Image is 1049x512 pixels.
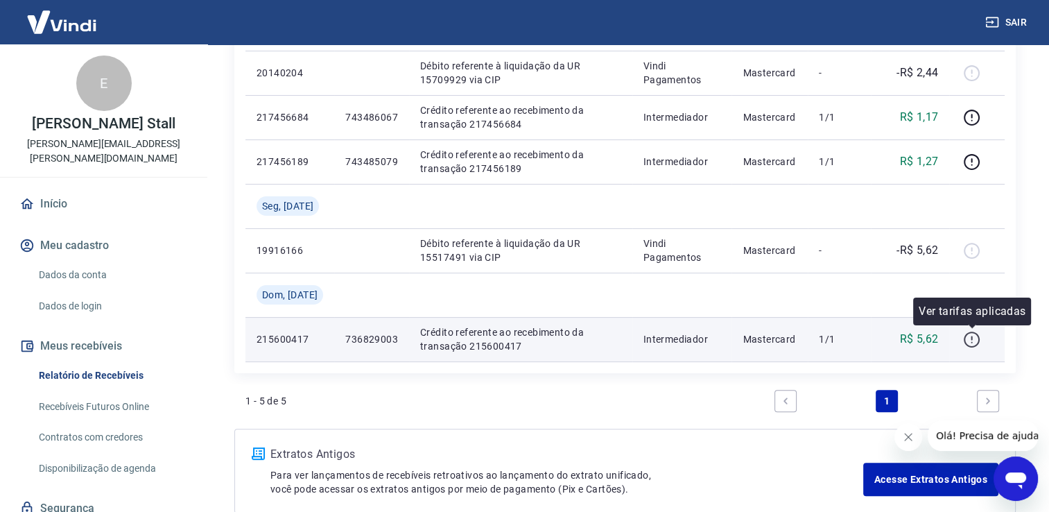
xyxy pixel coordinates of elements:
[33,261,191,289] a: Dados da conta
[977,390,999,412] a: Next page
[33,292,191,321] a: Dados de login
[420,148,621,176] p: Crédito referente ao recebimento da transação 217456189
[33,393,191,421] a: Recebíveis Futuros Online
[863,463,998,496] a: Acesse Extratos Antigos
[769,384,1005,418] ul: Pagination
[17,189,191,219] a: Início
[743,332,797,346] p: Mastercard
[33,423,191,452] a: Contratos com credores
[876,390,898,412] a: Page 1 is your current page
[17,230,191,261] button: Meu cadastro
[33,361,191,390] a: Relatório de Recebíveis
[643,110,721,124] p: Intermediador
[819,66,860,80] p: -
[17,331,191,361] button: Meus recebíveis
[262,199,313,213] span: Seg, [DATE]
[420,59,621,87] p: Débito referente à liquidação da UR 15709929 via CIP
[643,59,721,87] p: Vindi Pagamentos
[257,66,323,80] p: 20140204
[257,110,323,124] p: 217456684
[743,66,797,80] p: Mastercard
[33,454,191,483] a: Disponibilização de agenda
[270,468,863,496] p: Para ver lançamentos de recebíveis retroativos ao lançamento do extrato unificado, você pode aces...
[643,155,721,169] p: Intermediador
[643,237,721,264] p: Vindi Pagamentos
[919,303,1025,320] p: Ver tarifas aplicadas
[420,237,621,264] p: Débito referente à liquidação da UR 15517491 via CIP
[420,103,621,131] p: Crédito referente ao recebimento da transação 217456684
[252,447,265,460] img: ícone
[32,117,175,131] p: [PERSON_NAME] Stall
[270,446,863,463] p: Extratos Antigos
[896,65,938,81] p: -R$ 2,44
[345,155,398,169] p: 743485079
[8,10,116,21] span: Olá! Precisa de ajuda?
[982,10,1032,35] button: Sair
[899,153,938,170] p: R$ 1,27
[76,56,132,111] div: E
[894,423,922,451] iframe: Fechar mensagem
[643,332,721,346] p: Intermediador
[899,331,938,348] p: R$ 5,62
[899,109,938,126] p: R$ 1,17
[257,244,323,257] p: 19916166
[896,242,938,259] p: -R$ 5,62
[819,244,860,257] p: -
[819,332,860,346] p: 1/1
[819,110,860,124] p: 1/1
[743,155,797,169] p: Mastercard
[245,394,286,408] p: 1 - 5 de 5
[17,1,107,43] img: Vindi
[257,332,323,346] p: 215600417
[262,288,318,302] span: Dom, [DATE]
[11,137,196,166] p: [PERSON_NAME][EMAIL_ADDRESS][PERSON_NAME][DOMAIN_NAME]
[743,110,797,124] p: Mastercard
[743,244,797,257] p: Mastercard
[345,332,398,346] p: 736829003
[774,390,797,412] a: Previous page
[928,420,1038,451] iframe: Mensagem da empresa
[345,110,398,124] p: 743486067
[420,325,621,353] p: Crédito referente ao recebimento da transação 215600417
[257,155,323,169] p: 217456189
[819,155,860,169] p: 1/1
[994,456,1038,501] iframe: Botão para abrir a janela de mensagens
